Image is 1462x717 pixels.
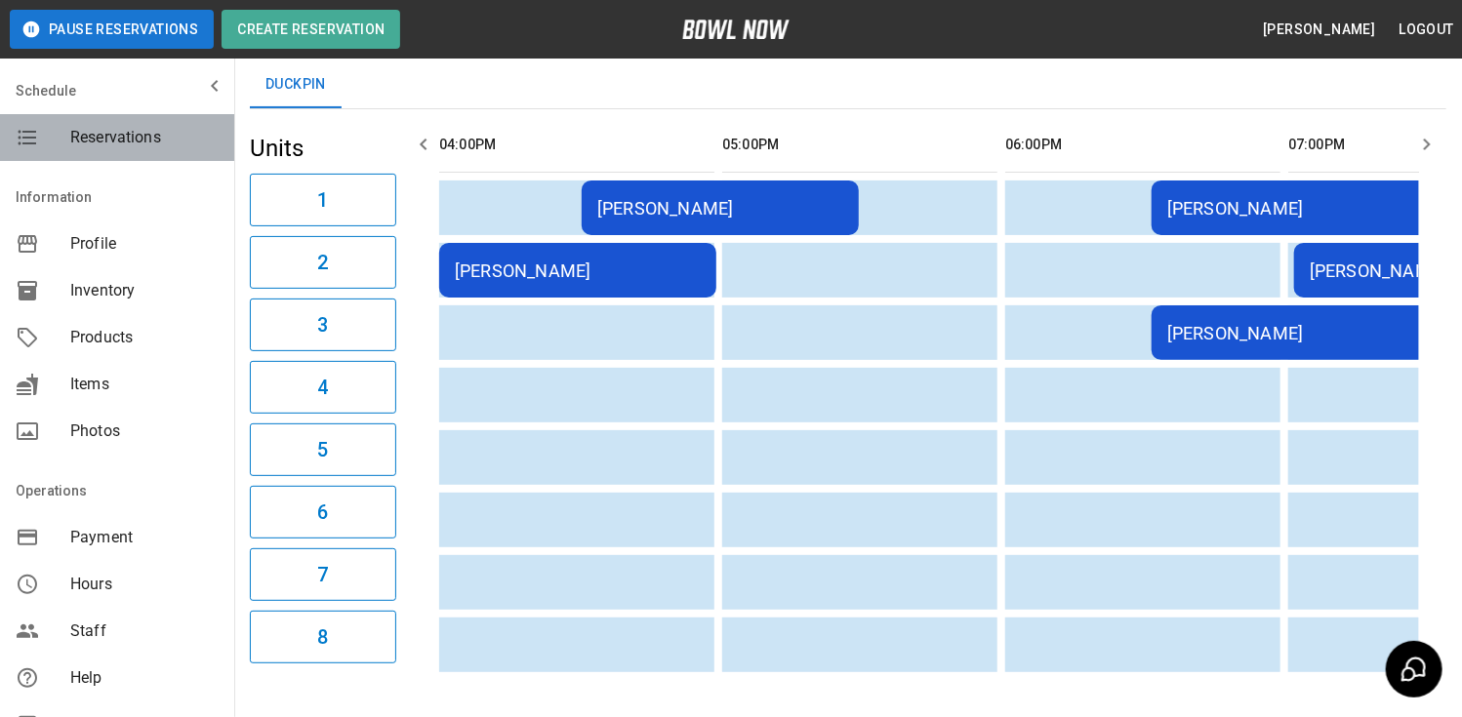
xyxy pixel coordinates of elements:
[70,373,219,396] span: Items
[250,548,396,601] button: 7
[317,434,328,465] h6: 5
[70,573,219,596] span: Hours
[317,621,328,653] h6: 8
[317,247,328,278] h6: 2
[597,198,843,219] div: [PERSON_NAME]
[250,61,1446,108] div: inventory tabs
[250,174,396,226] button: 1
[1167,198,1413,219] div: [PERSON_NAME]
[70,126,219,149] span: Reservations
[70,326,219,349] span: Products
[70,619,219,643] span: Staff
[250,133,396,164] h5: Units
[722,117,997,173] th: 05:00PM
[1255,12,1383,48] button: [PERSON_NAME]
[317,372,328,403] h6: 4
[10,10,214,49] button: Pause Reservations
[1005,117,1280,173] th: 06:00PM
[250,236,396,289] button: 2
[250,611,396,663] button: 8
[250,423,396,476] button: 5
[70,526,219,549] span: Payment
[70,232,219,256] span: Profile
[250,299,396,351] button: 3
[70,279,219,302] span: Inventory
[70,419,219,443] span: Photos
[70,666,219,690] span: Help
[250,486,396,538] button: 6
[222,10,400,49] button: Create Reservation
[1392,12,1462,48] button: Logout
[317,184,328,216] h6: 1
[439,117,714,173] th: 04:00PM
[317,497,328,528] h6: 6
[250,61,342,108] button: Duckpin
[317,309,328,340] h6: 3
[317,559,328,590] h6: 7
[455,260,701,281] div: [PERSON_NAME]
[250,361,396,414] button: 4
[682,20,790,39] img: logo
